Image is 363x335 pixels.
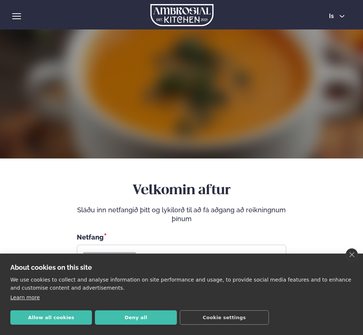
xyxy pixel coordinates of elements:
[12,12,21,21] button: hamburger
[77,232,286,242] div: Netfang
[10,276,353,292] p: We use cookies to collect and analyse information on site performance and usage, to provide socia...
[10,310,92,325] button: Allow all cookies
[329,13,336,19] span: is
[150,4,213,26] img: logo
[10,294,40,300] a: Learn more
[323,13,351,19] button: is
[346,248,358,261] a: close
[95,310,177,325] button: Deny all
[180,310,269,325] button: Cookie settings
[77,206,286,223] p: Sláðu inn netfangið þitt og lykilorð til að fá aðgang að reikningnum þínum
[77,182,286,200] h2: Velkomin aftur
[10,264,92,271] strong: About cookies on this site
